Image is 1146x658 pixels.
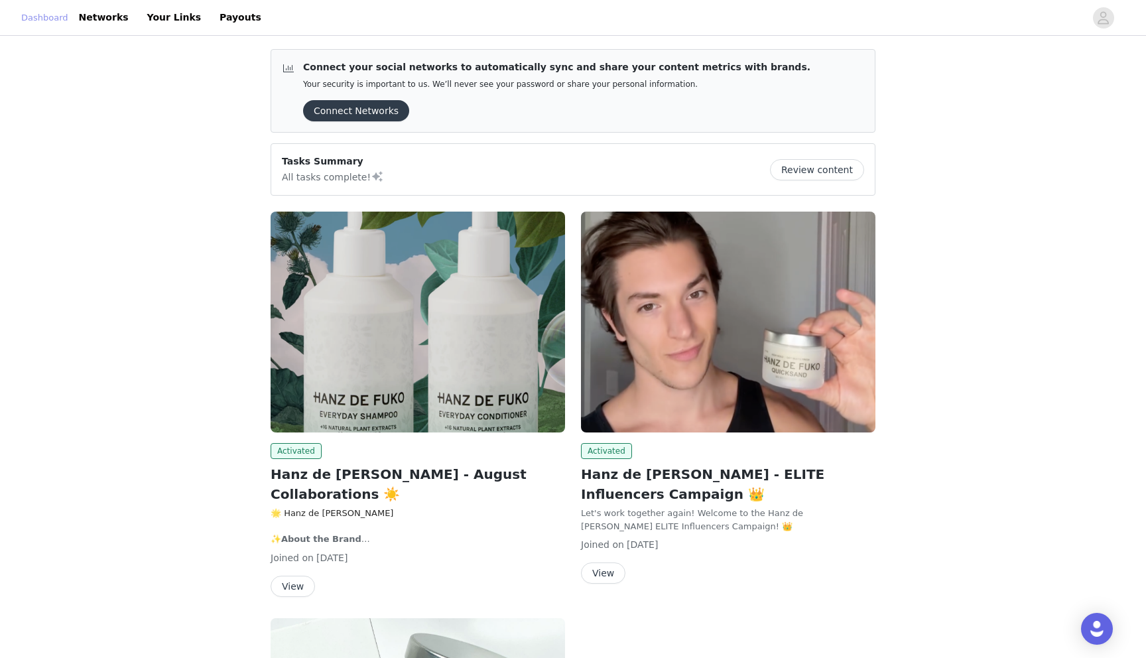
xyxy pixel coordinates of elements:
div: avatar [1097,7,1110,29]
div: Open Intercom Messenger [1081,613,1113,645]
strong: About the Brand [281,534,361,544]
span: Activated [581,443,632,459]
span: Activated [271,443,322,459]
p: Let's work together again! Welcome to the Hanz de [PERSON_NAME] ELITE Influencers Campaign! 👑 [581,507,875,533]
img: Hanz De Fuko [581,212,875,432]
p: ✨ Born in [GEOGRAPHIC_DATA] in [DATE], [PERSON_NAME] de [PERSON_NAME] creates products designed f... [271,533,565,546]
span: [DATE] [627,539,658,550]
span: Joined on [271,553,314,563]
a: View [271,582,315,592]
h2: Hanz de [PERSON_NAME] - August Collaborations ☀️ [271,464,565,504]
button: View [271,576,315,597]
span: [DATE] [316,553,348,563]
span: Joined on [581,539,624,550]
button: Connect Networks [303,100,409,121]
img: Hanz De Fuko [271,212,565,432]
button: View [581,562,625,584]
h2: 🌟 Hanz de [PERSON_NAME] [271,507,565,520]
h2: Hanz de [PERSON_NAME] - ELITE Influencers Campaign 👑 [581,464,875,504]
a: Dashboard [21,11,68,25]
a: View [581,568,625,578]
button: Review content [770,159,864,180]
p: Connect your social networks to automatically sync and share your content metrics with brands. [303,60,810,74]
p: All tasks complete! [282,168,384,184]
p: Your security is important to us. We’ll never see your password or share your personal information. [303,80,810,90]
a: Payouts [212,3,269,33]
a: Networks [71,3,137,33]
p: Tasks Summary [282,155,384,168]
a: Your Links [139,3,210,33]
